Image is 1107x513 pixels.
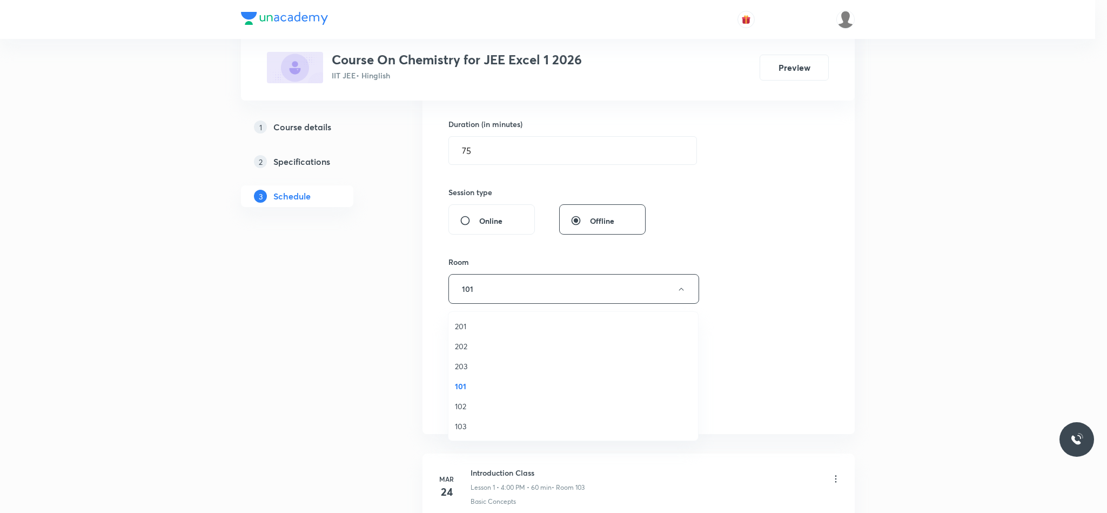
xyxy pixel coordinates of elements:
[455,401,692,412] span: 102
[455,341,692,352] span: 202
[455,421,692,432] span: 103
[455,381,692,392] span: 101
[455,321,692,332] span: 201
[455,361,692,372] span: 203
